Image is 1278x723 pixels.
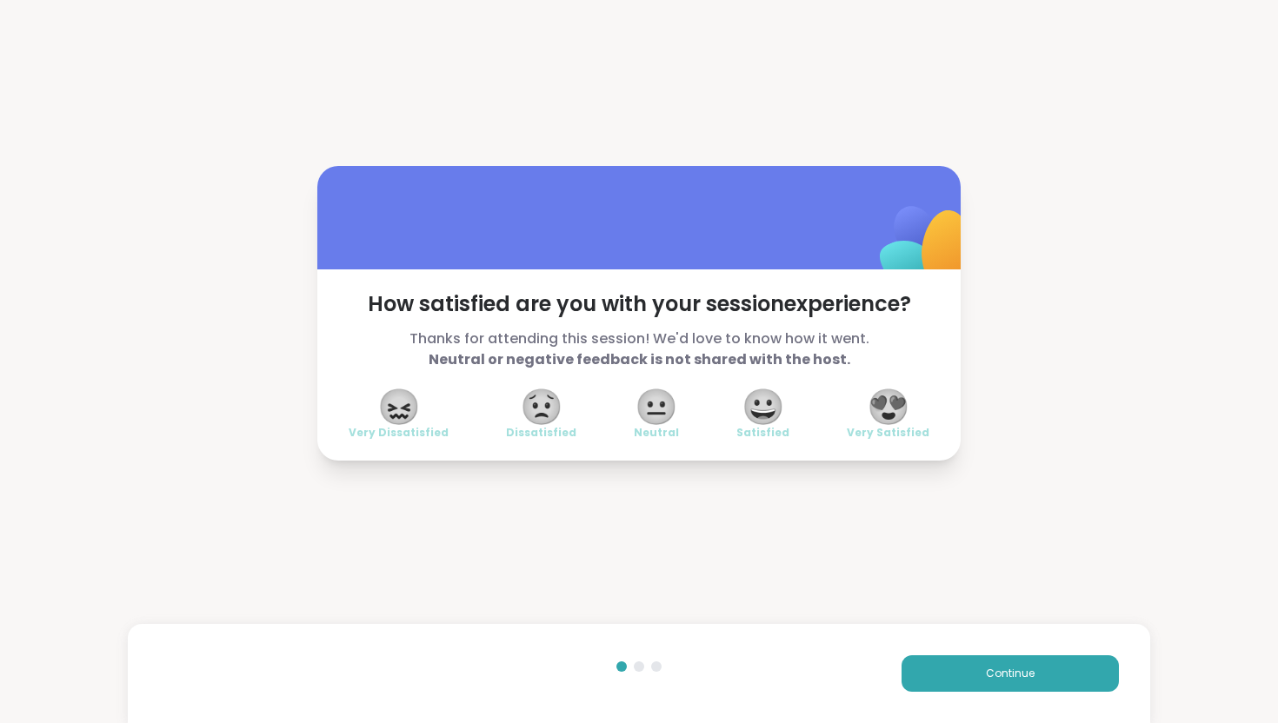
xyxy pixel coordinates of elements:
[429,349,850,369] b: Neutral or negative feedback is not shared with the host.
[847,426,929,440] span: Very Satisfied
[377,391,421,422] span: 😖
[742,391,785,422] span: 😀
[506,426,576,440] span: Dissatisfied
[839,161,1012,334] img: ShareWell Logomark
[867,391,910,422] span: 😍
[902,655,1119,692] button: Continue
[520,391,563,422] span: 😟
[349,328,929,370] span: Thanks for attending this session! We'd love to know how it went.
[349,290,929,318] span: How satisfied are you with your session experience?
[635,391,678,422] span: 😐
[634,426,679,440] span: Neutral
[986,666,1035,681] span: Continue
[736,426,789,440] span: Satisfied
[349,426,449,440] span: Very Dissatisfied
